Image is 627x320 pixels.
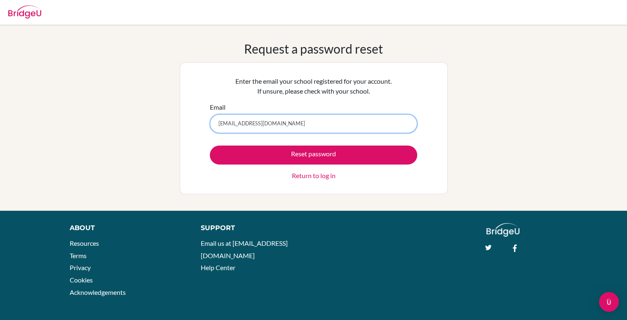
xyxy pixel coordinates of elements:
a: Acknowledgements [70,288,126,296]
img: logo_white@2x-f4f0deed5e89b7ecb1c2cc34c3e3d731f90f0f143d5ea2071677605dd97b5244.png [486,223,520,237]
button: Reset password [210,146,417,165]
a: Email us at [EMAIL_ADDRESS][DOMAIN_NAME] [201,239,288,259]
a: Privacy [70,264,91,271]
p: Enter the email your school registered for your account. If unsure, please check with your school. [210,76,417,96]
a: Terms [70,252,87,259]
a: Help Center [201,264,235,271]
a: Return to log in [292,171,336,181]
div: About [70,223,182,233]
h1: Request a password reset [244,41,383,56]
img: Bridge-U [8,5,41,19]
a: Cookies [70,276,93,284]
div: Support [201,223,305,233]
a: Resources [70,239,99,247]
div: Open Intercom Messenger [599,292,619,312]
label: Email [210,102,225,112]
